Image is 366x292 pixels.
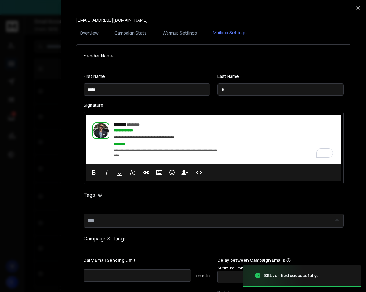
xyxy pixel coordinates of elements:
button: Bold (⌘B) [88,166,100,179]
h1: Tags [84,191,95,199]
div: To enrich screen reader interactions, please activate Accessibility in Grammarly extension settings [86,115,341,164]
button: Overview [76,26,102,40]
h1: Sender Name [84,52,344,59]
p: [EMAIL_ADDRESS][DOMAIN_NAME] [76,17,148,23]
button: Insert Unsubscribe Link [179,166,191,179]
button: Mailbox Settings [209,26,250,40]
button: More Text [127,166,138,179]
button: Warmup Settings [159,26,201,40]
button: Insert Link (⌘K) [141,166,152,179]
p: Minimum Limit [217,266,278,271]
button: Italic (⌘I) [101,166,113,179]
label: First Name [84,74,210,78]
div: SSL verified successfully. [264,272,318,279]
label: Signature [84,103,344,107]
button: Emoticons [166,166,178,179]
button: Campaign Stats [111,26,150,40]
p: emails [196,272,210,279]
button: Underline (⌘U) [114,166,125,179]
button: Insert Image (⌘P) [153,166,165,179]
h1: Campaign Settings [84,235,344,242]
p: Daily Email Sending Limit [84,257,210,266]
p: Delay between Campaign Emails [217,257,341,263]
label: Last Name [217,74,344,78]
